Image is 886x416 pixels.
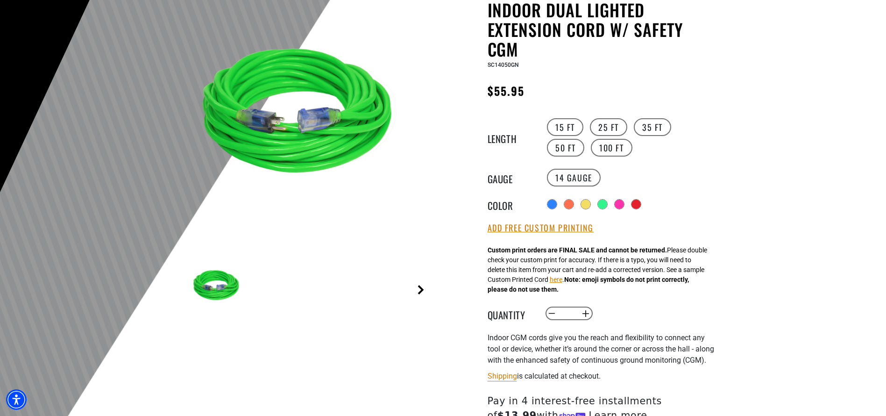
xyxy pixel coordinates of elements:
[488,223,594,233] button: Add Free Custom Printing
[547,169,601,186] label: 14 Gauge
[550,275,562,285] button: here
[416,285,425,294] a: Next
[591,139,632,157] label: 100 FT
[547,118,583,136] label: 15 FT
[488,333,714,365] span: Indoor CGM cords give you the reach and flexibility to connect any tool or device, whether it’s a...
[634,118,671,136] label: 35 FT
[191,2,416,227] img: green
[547,139,584,157] label: 50 FT
[488,172,534,184] legend: Gauge
[488,198,534,210] legend: Color
[488,62,519,68] span: SC14050GN
[488,82,525,99] span: $55.95
[488,308,534,320] label: Quantity
[488,245,707,294] div: Please double check your custom print for accuracy. If there is a typo, you will need to delete t...
[488,370,716,382] div: is calculated at checkout.
[6,389,27,410] div: Accessibility Menu
[488,276,689,293] strong: Note: emoji symbols do not print correctly, please do not use them.
[590,118,627,136] label: 25 FT
[488,246,667,254] strong: Custom print orders are FINAL SALE and cannot be returned.
[191,259,245,313] img: green
[488,131,534,143] legend: Length
[488,372,517,380] a: Shipping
